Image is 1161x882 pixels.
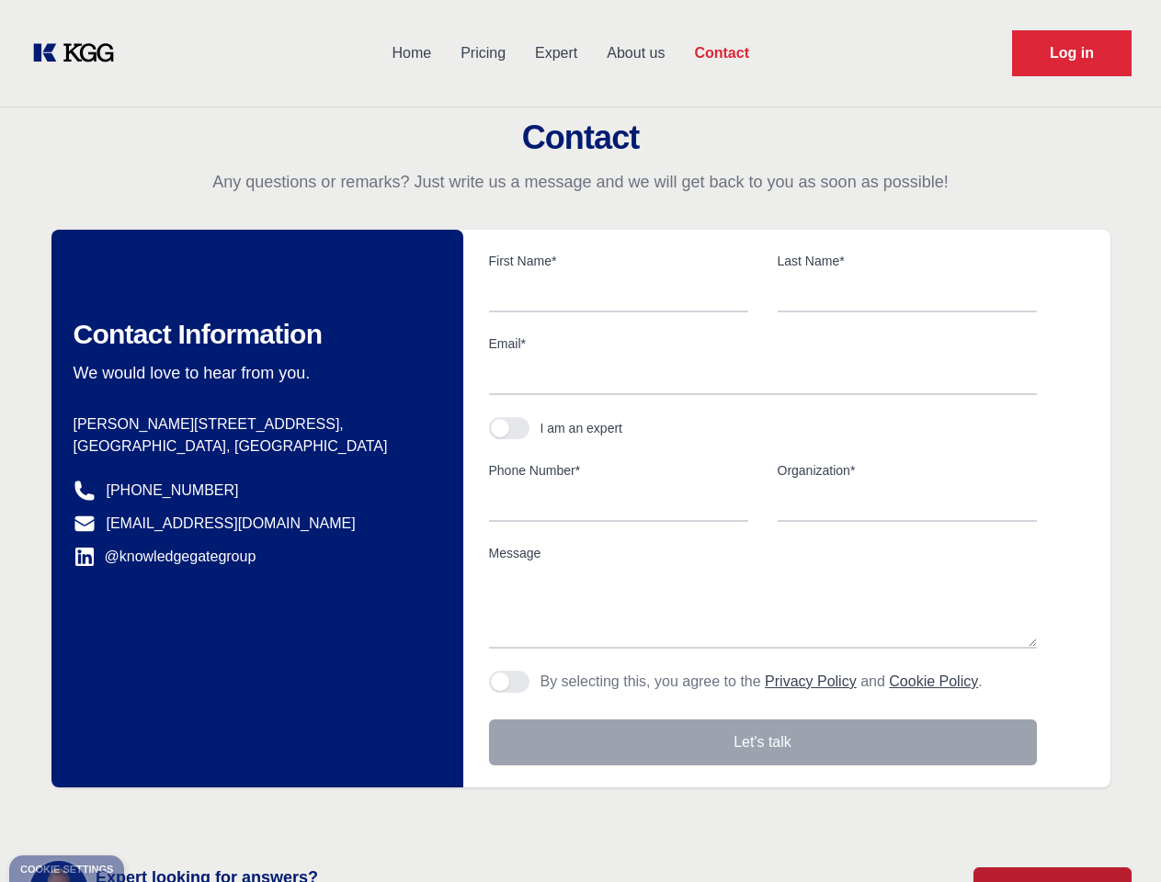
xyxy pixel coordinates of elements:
a: [EMAIL_ADDRESS][DOMAIN_NAME] [107,513,356,535]
label: Email* [489,334,1037,353]
a: Home [377,29,446,77]
p: [GEOGRAPHIC_DATA], [GEOGRAPHIC_DATA] [74,435,434,458]
iframe: Chat Widget [1069,794,1161,882]
h2: Contact [22,119,1139,156]
p: Any questions or remarks? Just write us a message and we will get back to you as soon as possible! [22,171,1139,193]
label: Phone Number* [489,461,748,480]
a: Contact [679,29,764,77]
a: [PHONE_NUMBER] [107,480,239,502]
h2: Contact Information [74,318,434,351]
label: Message [489,544,1037,562]
label: Last Name* [778,252,1037,270]
label: First Name* [489,252,748,270]
a: @knowledgegategroup [74,546,256,568]
label: Organization* [778,461,1037,480]
p: We would love to hear from you. [74,362,434,384]
a: Privacy Policy [765,673,857,689]
a: Expert [520,29,592,77]
a: Cookie Policy [889,673,978,689]
p: By selecting this, you agree to the and . [541,671,983,693]
a: KOL Knowledge Platform: Talk to Key External Experts (KEE) [29,39,129,68]
a: Pricing [446,29,520,77]
a: Request Demo [1012,30,1132,76]
p: [PERSON_NAME][STREET_ADDRESS], [74,413,434,435]
a: About us [592,29,679,77]
button: Let's talk [489,719,1037,765]
div: I am an expert [541,419,623,437]
div: Cookie settings [20,865,113,875]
